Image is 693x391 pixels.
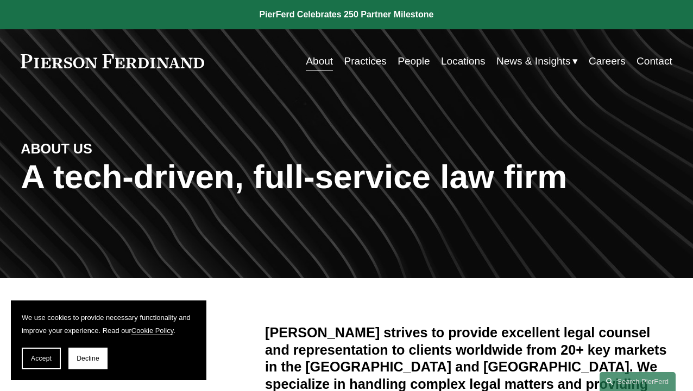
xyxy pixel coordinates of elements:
[21,158,672,196] h1: A tech-driven, full-service law firm
[600,372,676,391] a: Search this site
[344,51,387,72] a: Practices
[68,348,108,369] button: Decline
[21,141,92,156] strong: ABOUT US
[306,51,333,72] a: About
[589,51,626,72] a: Careers
[22,311,196,337] p: We use cookies to provide necessary functionality and improve your experience. Read our .
[441,51,486,72] a: Locations
[77,355,99,362] span: Decline
[22,348,61,369] button: Accept
[31,355,52,362] span: Accept
[131,326,173,335] a: Cookie Policy
[398,51,430,72] a: People
[496,51,578,72] a: folder dropdown
[11,300,206,380] section: Cookie banner
[637,51,672,72] a: Contact
[496,52,571,70] span: News & Insights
